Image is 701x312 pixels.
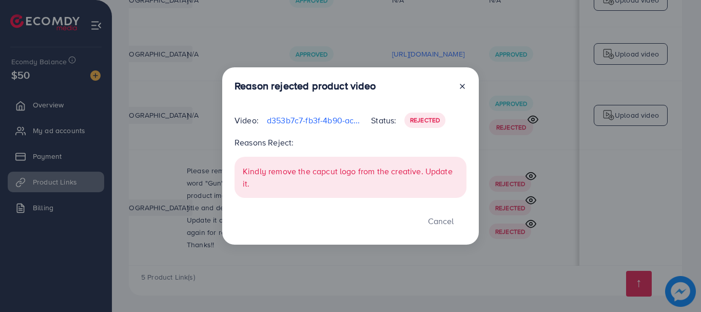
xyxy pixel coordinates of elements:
[267,114,363,126] p: d353b7c7-fb3f-4b90-ac3d-62559f2e7b25-1757708911244.mp4
[243,165,458,190] p: Kindly remove the capcut logo from the creative. Update it.
[415,210,466,232] button: Cancel
[371,114,396,126] p: Status:
[235,136,466,149] p: Reasons Reject:
[235,114,259,126] p: Video:
[410,116,440,124] span: Rejected
[235,80,376,92] h3: Reason rejected product video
